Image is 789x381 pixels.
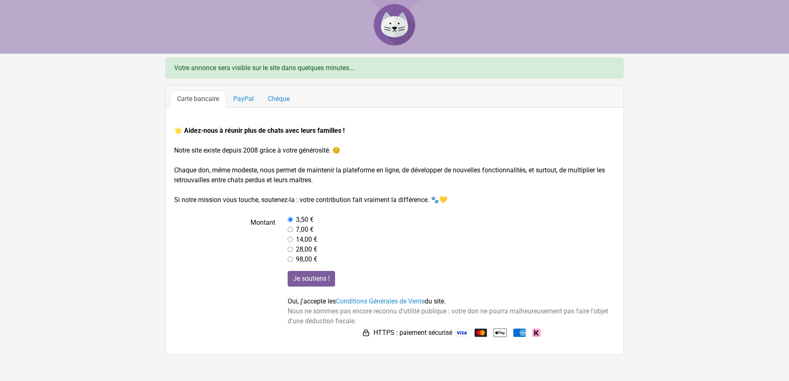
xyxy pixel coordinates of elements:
[288,271,335,287] input: Je soutiens !
[296,245,317,254] label: 28,00 €
[165,58,624,78] div: Votre annonce sera visible sur le site dans quelques minutes...
[261,90,297,108] a: Chèque
[288,297,446,305] span: Oui, j'accepte les du site.
[174,127,345,134] strong: 🌟 Aidez-nous à réunir plus de chats avec leurs familles !
[532,329,541,337] img: Klarna
[475,329,487,337] img: Mastercard
[362,329,370,337] img: HTTPS : paiement sécurisé
[226,90,261,108] a: PayPal
[296,235,317,245] label: 14,00 €
[288,307,608,325] span: Nous ne sommes pas encore reconnu d'utilité publique : votre don ne pourra malheureusement pas fa...
[336,297,425,305] a: Conditions Générales de Vente
[168,215,281,264] label: Montant
[373,328,452,338] span: HTTPS : paiement sécurisé
[494,326,507,339] img: Apple Pay
[296,254,317,264] label: 98,00 €
[174,126,615,339] form: Notre site existe depuis 2008 grâce à votre générosité. ☺️ Chaque don, même modeste, nous permet ...
[513,329,526,337] img: American Express
[296,225,314,235] label: 7,00 €
[456,329,468,337] img: Visa
[296,215,314,225] label: 3,50 €
[170,90,226,108] a: Carte bancaire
